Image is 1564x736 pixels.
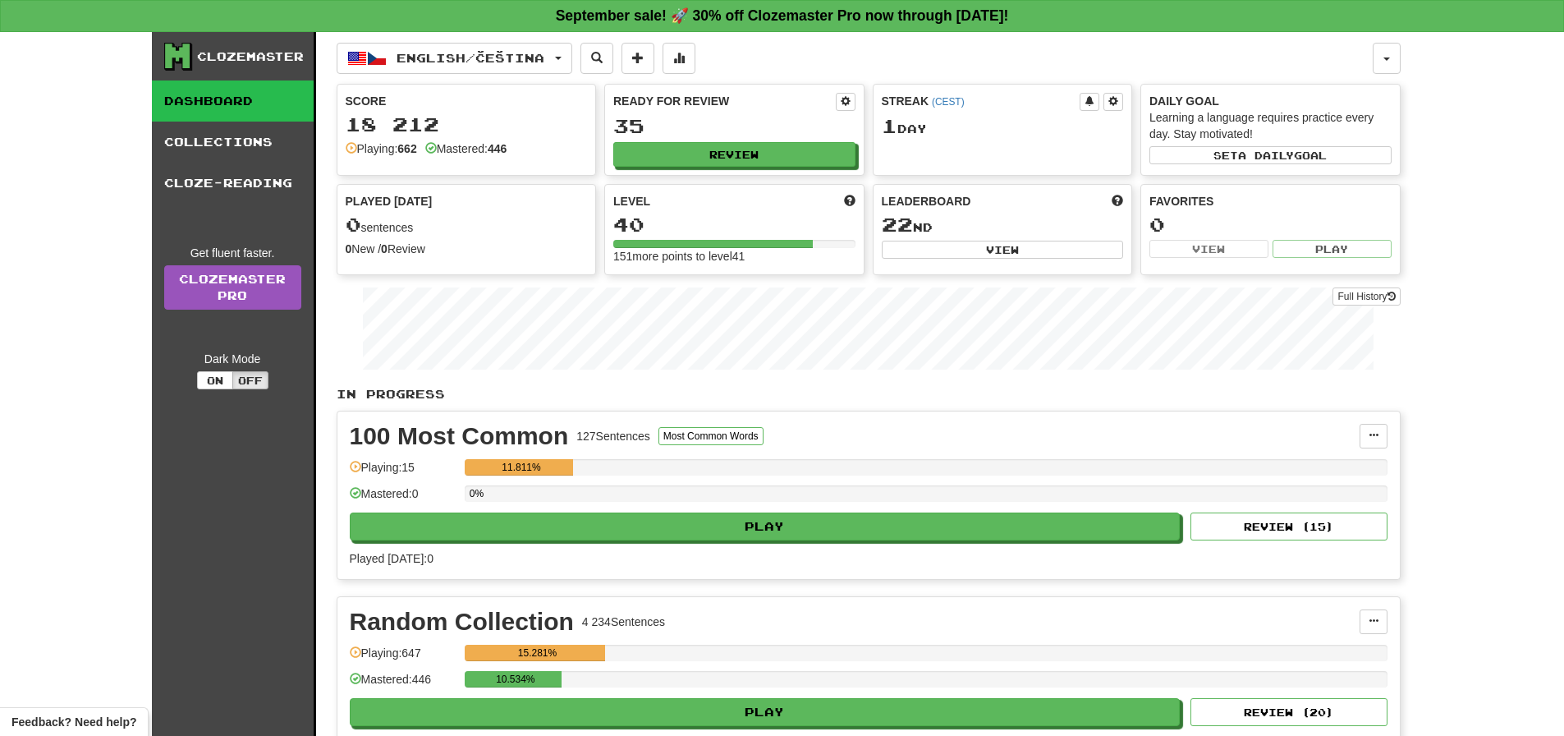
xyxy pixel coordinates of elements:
div: 15.281% [470,645,606,661]
div: 11.811% [470,459,574,476]
div: Mastered: 0 [350,485,456,513]
strong: 0 [381,242,388,255]
a: (CEST) [932,96,965,108]
button: Review [613,142,855,167]
button: Play [1273,240,1392,258]
span: Score more points to level up [844,193,855,209]
div: Dark Mode [164,351,301,367]
div: 100 Most Common [350,424,569,448]
div: Playing: 647 [350,645,456,672]
strong: 0 [346,242,352,255]
p: In Progress [337,386,1401,402]
button: Seta dailygoal [1149,146,1392,164]
div: 4 234 Sentences [582,614,665,630]
span: 0 [346,213,361,236]
div: Clozemaster [197,48,304,65]
span: Played [DATE] [346,193,433,209]
button: Search sentences [580,43,613,74]
button: Review (15) [1190,513,1387,540]
span: Open feedback widget [11,714,136,730]
button: More stats [663,43,695,74]
span: 22 [882,213,913,236]
span: a daily [1238,149,1294,161]
button: Review (20) [1190,698,1387,726]
strong: 662 [397,142,416,155]
div: Ready for Review [613,93,836,109]
div: nd [882,214,1124,236]
div: sentences [346,214,588,236]
div: 151 more points to level 41 [613,248,855,264]
div: 40 [613,214,855,235]
div: Favorites [1149,193,1392,209]
div: New / Review [346,241,588,257]
div: Daily Goal [1149,93,1392,109]
a: Cloze-Reading [152,163,314,204]
div: 0 [1149,214,1392,235]
button: View [1149,240,1268,258]
div: Get fluent faster. [164,245,301,261]
div: 18 212 [346,114,588,135]
div: 10.534% [470,671,562,688]
button: Full History [1332,287,1400,306]
div: Mastered: [425,140,507,157]
button: Most Common Words [658,427,764,445]
button: Play [350,698,1181,726]
button: On [197,371,233,389]
div: Mastered: 446 [350,671,456,698]
div: Learning a language requires practice every day. Stay motivated! [1149,109,1392,142]
button: Play [350,513,1181,540]
span: This week in points, UTC [1112,193,1123,209]
div: Playing: [346,140,417,157]
div: Playing: 15 [350,459,456,486]
button: Add sentence to collection [621,43,654,74]
span: Leaderboard [882,193,971,209]
div: 127 Sentences [576,428,650,444]
span: English / Čeština [397,51,544,65]
button: View [882,241,1124,259]
button: English/Čeština [337,43,572,74]
div: Day [882,116,1124,137]
a: ClozemasterPro [164,265,301,310]
span: Level [613,193,650,209]
strong: 446 [488,142,507,155]
button: Off [232,371,268,389]
a: Collections [152,122,314,163]
div: 35 [613,116,855,136]
span: 1 [882,114,897,137]
a: Dashboard [152,80,314,122]
strong: September sale! 🚀 30% off Clozemaster Pro now through [DATE]! [556,7,1009,24]
div: Score [346,93,588,109]
div: Streak [882,93,1080,109]
span: Played [DATE]: 0 [350,552,433,565]
div: Random Collection [350,609,574,634]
